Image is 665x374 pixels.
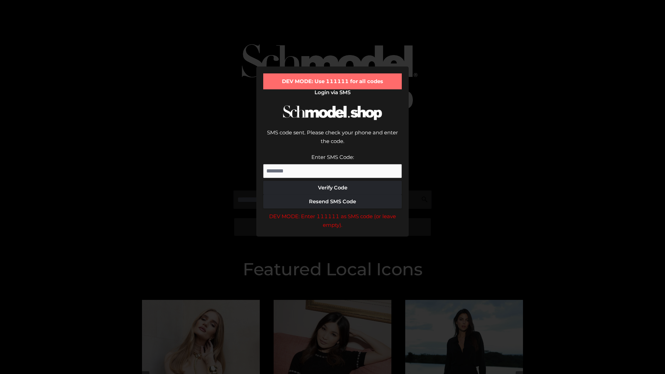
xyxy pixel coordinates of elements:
[311,154,354,160] label: Enter SMS Code:
[263,195,402,208] button: Resend SMS Code
[263,212,402,230] div: DEV MODE: Enter 111111 as SMS code (or leave empty).
[263,73,402,89] div: DEV MODE: Use 111111 for all codes
[263,128,402,153] div: SMS code sent. Please check your phone and enter the code.
[263,89,402,96] h2: Login via SMS
[263,181,402,195] button: Verify Code
[281,99,384,126] img: Schmodel Logo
